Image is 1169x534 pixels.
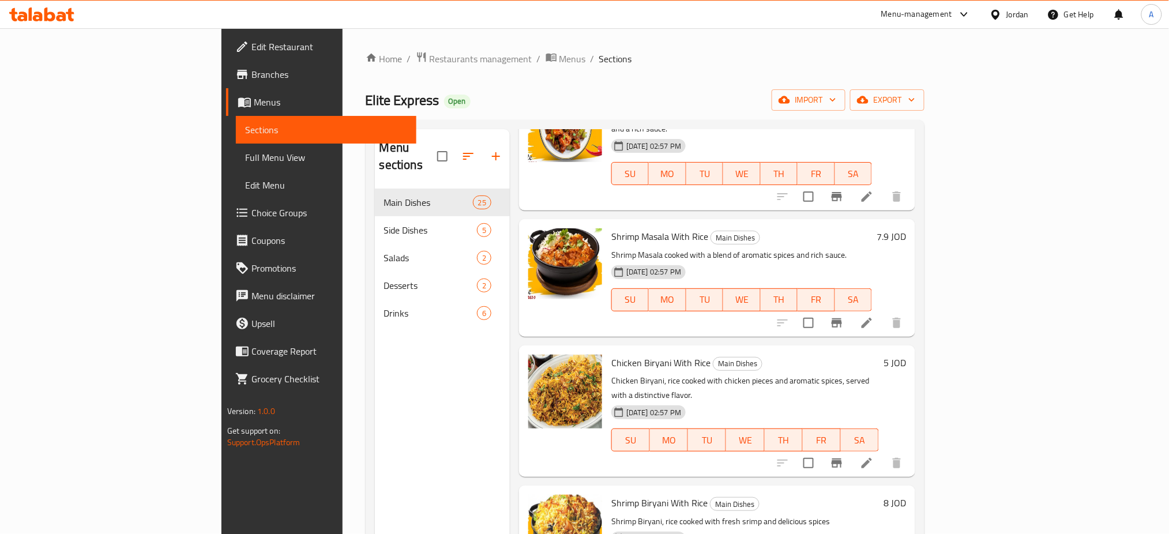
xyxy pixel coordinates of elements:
span: Shrimp Masala With Rice [611,228,708,245]
span: TU [691,291,719,308]
img: Shrimp Masala With Rice [528,228,602,302]
button: WE [723,162,760,185]
span: SU [617,291,644,308]
span: Version: [227,404,255,419]
span: MO [653,166,681,182]
span: Main Dishes [711,498,759,511]
span: Main Dishes [384,195,473,209]
span: SA [840,291,867,308]
span: Get support on: [227,423,280,438]
span: import [781,93,836,107]
li: / [537,52,541,66]
span: SA [845,432,874,449]
a: Branches [226,61,417,88]
div: items [477,306,491,320]
span: Coupons [251,234,408,247]
nav: breadcrumb [366,51,924,66]
a: Promotions [226,254,417,282]
button: SU [611,162,649,185]
span: Salads [384,251,477,265]
button: export [850,89,924,111]
span: 25 [473,197,491,208]
a: Edit Restaurant [226,33,417,61]
span: WE [731,432,760,449]
div: items [477,279,491,292]
span: Sections [245,123,408,137]
a: Edit menu item [860,190,874,204]
div: Salads2 [375,244,510,272]
p: Shrimp Biryani, rice cooked with fresh srimp and delicious spices [611,514,879,529]
span: [DATE] 02:57 PM [622,141,686,152]
a: Upsell [226,310,417,337]
a: Menus [546,51,586,66]
button: SA [835,162,872,185]
h6: 5 JOD [884,355,906,371]
h6: 7.9 JOD [877,228,906,245]
a: Choice Groups [226,199,417,227]
button: TU [686,162,723,185]
span: Restaurants management [430,52,532,66]
button: WE [723,288,760,311]
span: Main Dishes [713,357,762,370]
span: Drinks [384,306,477,320]
div: Side Dishes5 [375,216,510,244]
div: items [477,251,491,265]
a: Edit menu item [860,316,874,330]
h6: 8 JOD [884,495,906,511]
nav: Menu sections [375,184,510,332]
div: Main Dishes [713,357,762,371]
button: delete [883,449,911,477]
a: Grocery Checklist [226,365,417,393]
button: TH [761,288,798,311]
span: Grocery Checklist [251,372,408,386]
span: Branches [251,67,408,81]
span: Select all sections [430,144,454,168]
button: MO [649,162,686,185]
span: MO [655,432,683,449]
span: FR [807,432,836,449]
button: MO [650,428,688,452]
div: Drinks6 [375,299,510,327]
span: WE [728,291,755,308]
div: Main Dishes [710,497,760,511]
span: TH [769,432,798,449]
button: SU [611,288,649,311]
span: FR [802,166,830,182]
button: SU [611,428,650,452]
button: TH [761,162,798,185]
button: WE [726,428,764,452]
a: Coverage Report [226,337,417,365]
span: Coverage Report [251,344,408,358]
span: Open [444,96,471,106]
span: [DATE] 02:57 PM [622,407,686,418]
a: Support.OpsPlatform [227,435,300,450]
span: Edit Menu [245,178,408,192]
span: Sort sections [454,142,482,170]
button: delete [883,309,911,337]
button: Branch-specific-item [823,449,851,477]
span: 1.0.0 [257,404,275,419]
span: 2 [478,280,491,291]
span: TH [765,291,793,308]
button: TU [686,288,723,311]
a: Sections [236,116,417,144]
a: Menu disclaimer [226,282,417,310]
div: Desserts [384,279,477,292]
span: Edit Restaurant [251,40,408,54]
a: Edit Menu [236,171,417,199]
span: Main Dishes [711,231,760,245]
a: Menus [226,88,417,116]
button: TU [688,428,726,452]
span: TH [765,166,793,182]
span: Upsell [251,317,408,330]
div: Main Dishes [711,231,760,245]
span: Choice Groups [251,206,408,220]
div: items [473,195,491,209]
button: FR [803,428,841,452]
span: TU [693,432,721,449]
button: SA [841,428,879,452]
button: Branch-specific-item [823,183,851,210]
button: Add section [482,142,510,170]
p: Shrimp Masala cooked with a blend of aromatic spices and rich sauce. [611,248,872,262]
